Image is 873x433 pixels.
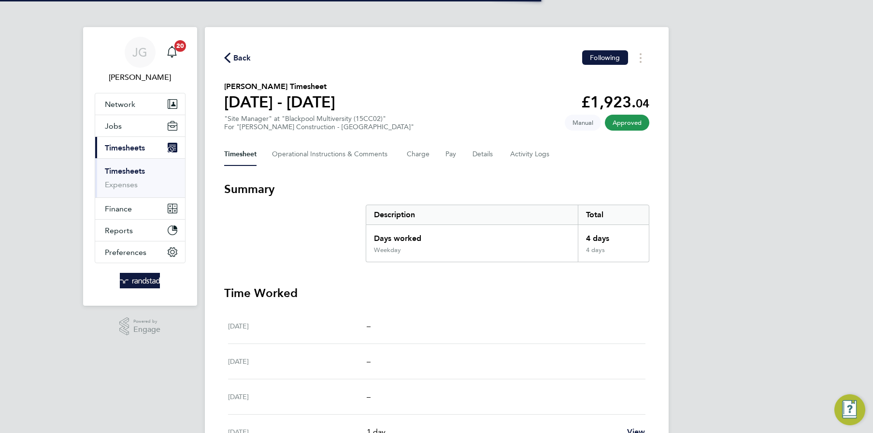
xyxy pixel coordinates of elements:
[233,52,251,64] span: Back
[224,92,335,112] h1: [DATE] - [DATE]
[367,392,371,401] span: –
[133,326,160,334] span: Engage
[578,205,648,224] div: Total
[119,317,160,336] a: Powered byEngage
[95,93,185,115] button: Network
[174,40,186,52] span: 20
[366,225,578,246] div: Days worked
[105,166,145,176] a: Timesheets
[224,181,649,197] h3: Summary
[224,143,257,166] button: Timesheet
[105,204,132,213] span: Finance
[95,137,185,158] button: Timesheets
[636,96,649,110] span: 04
[272,143,391,166] button: Operational Instructions & Comments
[228,320,367,332] div: [DATE]
[224,285,649,301] h3: Time Worked
[374,246,401,254] div: Weekday
[632,50,649,65] button: Timesheets Menu
[105,226,133,235] span: Reports
[133,317,160,326] span: Powered by
[224,81,335,92] h2: [PERSON_NAME] Timesheet
[95,115,185,136] button: Jobs
[83,27,197,306] nav: Main navigation
[95,241,185,263] button: Preferences
[407,143,430,166] button: Charge
[105,121,122,131] span: Jobs
[224,52,251,64] button: Back
[834,394,865,425] button: Engage Resource Center
[366,205,649,262] div: Summary
[445,143,457,166] button: Pay
[472,143,495,166] button: Details
[105,248,146,257] span: Preferences
[95,158,185,197] div: Timesheets
[132,46,147,59] span: JG
[95,37,186,83] a: JG[PERSON_NAME]
[228,391,367,403] div: [DATE]
[582,50,628,65] button: Following
[120,273,160,288] img: randstad-logo-retina.png
[105,180,138,189] a: Expenses
[95,198,185,219] button: Finance
[95,220,185,241] button: Reports
[105,100,135,109] span: Network
[224,123,414,131] div: For "[PERSON_NAME] Construction - [GEOGRAPHIC_DATA]"
[578,225,648,246] div: 4 days
[367,357,371,366] span: –
[105,143,145,152] span: Timesheets
[366,205,578,224] div: Description
[228,356,367,367] div: [DATE]
[590,53,620,62] span: Following
[605,115,649,131] span: This timesheet has been approved.
[367,321,371,330] span: –
[565,115,601,131] span: This timesheet was manually created.
[95,72,186,83] span: Joe Gill
[95,273,186,288] a: Go to home page
[224,115,414,131] div: "Site Manager" at "Blackpool Multiversity (15CC02)"
[578,246,648,262] div: 4 days
[581,93,649,111] app-decimal: £1,923.
[510,143,551,166] button: Activity Logs
[162,37,182,68] a: 20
